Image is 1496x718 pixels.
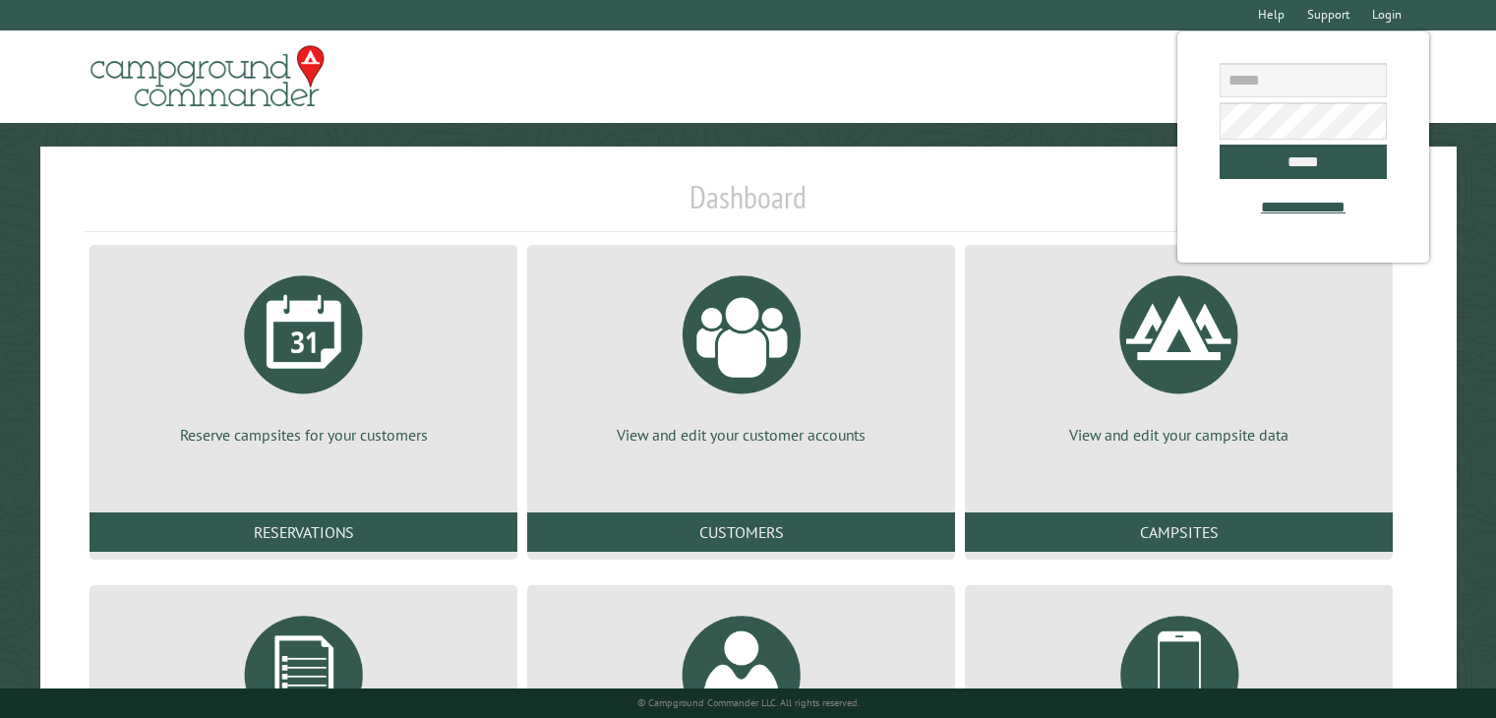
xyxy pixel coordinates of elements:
[551,424,931,446] p: View and edit your customer accounts
[113,424,494,446] p: Reserve campsites for your customers
[90,512,517,552] a: Reservations
[85,38,330,115] img: Campground Commander
[551,261,931,446] a: View and edit your customer accounts
[637,696,860,709] small: © Campground Commander LLC. All rights reserved.
[988,424,1369,446] p: View and edit your campsite data
[988,261,1369,446] a: View and edit your campsite data
[113,261,494,446] a: Reserve campsites for your customers
[85,178,1411,232] h1: Dashboard
[965,512,1393,552] a: Campsites
[527,512,955,552] a: Customers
